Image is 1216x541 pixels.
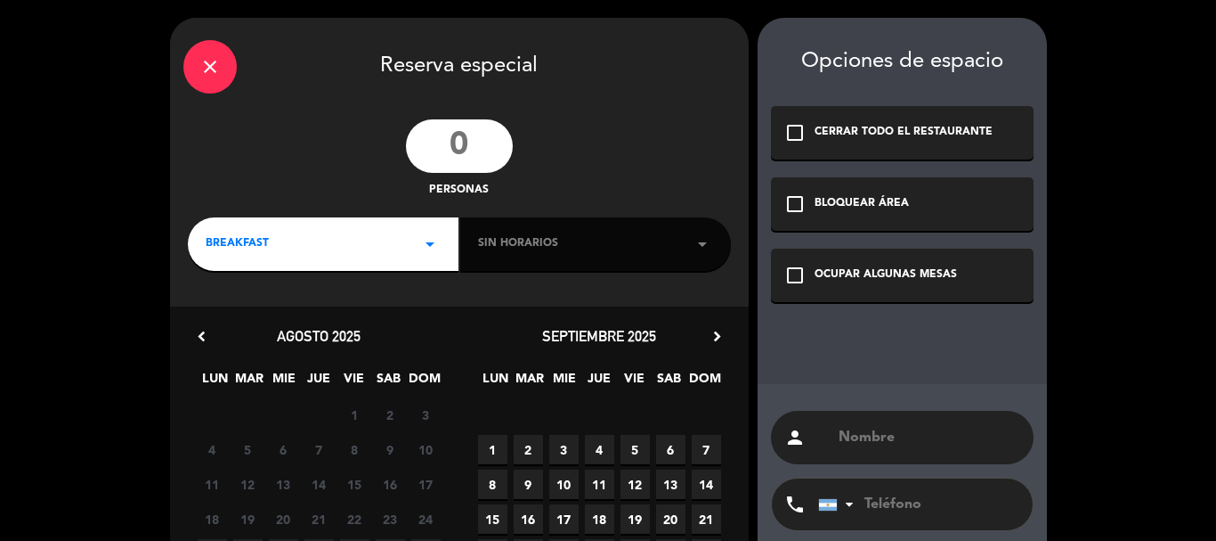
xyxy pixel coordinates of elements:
i: check_box_outline_blank [784,122,806,143]
span: JUE [585,368,614,398]
i: phone [784,494,806,515]
span: 9 [514,470,543,499]
span: 18 [585,504,614,534]
div: BLOQUEAR ÁREA [815,195,909,213]
span: 5 [233,435,263,464]
span: 12 [620,470,650,499]
span: personas [429,182,489,200]
input: 0 [406,119,513,173]
span: 12 [233,470,263,499]
span: JUE [304,368,334,398]
span: 6 [656,435,685,464]
span: VIE [339,368,369,398]
span: Sin horarios [478,235,558,253]
span: 16 [376,470,405,499]
span: 11 [198,470,227,499]
input: Teléfono [818,479,1014,530]
span: 7 [692,435,721,464]
span: MAR [235,368,264,398]
span: 14 [692,470,721,499]
i: person [784,427,806,448]
span: 15 [340,470,369,499]
span: BREAKFAST [206,235,269,253]
span: LUN [200,368,230,398]
div: Reserva especial [170,18,749,111]
span: LUN [481,368,510,398]
span: MIE [550,368,580,398]
span: 1 [340,400,369,430]
span: 15 [478,504,507,534]
input: Nombre [837,425,1020,450]
span: 3 [411,400,441,430]
span: 20 [656,504,685,534]
div: CERRAR TODO EL RESTAURANTE [815,124,993,142]
i: check_box_outline_blank [784,193,806,215]
span: 2 [376,400,405,430]
span: 20 [269,504,298,534]
span: 5 [620,435,650,464]
span: SAB [374,368,403,398]
div: Opciones de espacio [771,49,1034,75]
i: close [199,56,221,78]
span: MAR [515,368,545,398]
span: 1 [478,435,507,464]
span: 11 [585,470,614,499]
i: arrow_drop_down [419,234,441,255]
span: 17 [549,504,579,534]
span: 2 [514,435,543,464]
i: arrow_drop_down [692,234,713,255]
span: 7 [304,435,334,464]
span: 21 [304,504,334,534]
span: 8 [340,435,369,464]
span: 4 [585,435,614,464]
span: 23 [376,504,405,534]
i: check_box_outline_blank [784,265,806,286]
span: 3 [549,435,579,464]
span: 17 [411,470,441,499]
span: MIE [270,368,299,398]
span: 19 [620,504,650,534]
span: 6 [269,435,298,464]
span: 13 [656,470,685,499]
span: 14 [304,470,334,499]
span: 19 [233,504,263,534]
span: septiembre 2025 [542,327,656,345]
i: chevron_left [192,327,211,346]
div: Argentina: +54 [819,480,860,529]
span: DOM [409,368,438,398]
i: chevron_right [708,327,726,346]
span: 24 [411,504,441,534]
span: SAB [654,368,684,398]
span: 8 [478,470,507,499]
span: 13 [269,470,298,499]
span: 16 [514,504,543,534]
span: agosto 2025 [277,327,361,345]
span: 18 [198,504,227,534]
span: VIE [620,368,649,398]
span: 21 [692,504,721,534]
span: 10 [411,435,441,464]
span: 9 [376,435,405,464]
div: OCUPAR ALGUNAS MESAS [815,266,957,284]
span: 4 [198,435,227,464]
span: 10 [549,470,579,499]
span: 22 [340,504,369,534]
span: DOM [689,368,718,398]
